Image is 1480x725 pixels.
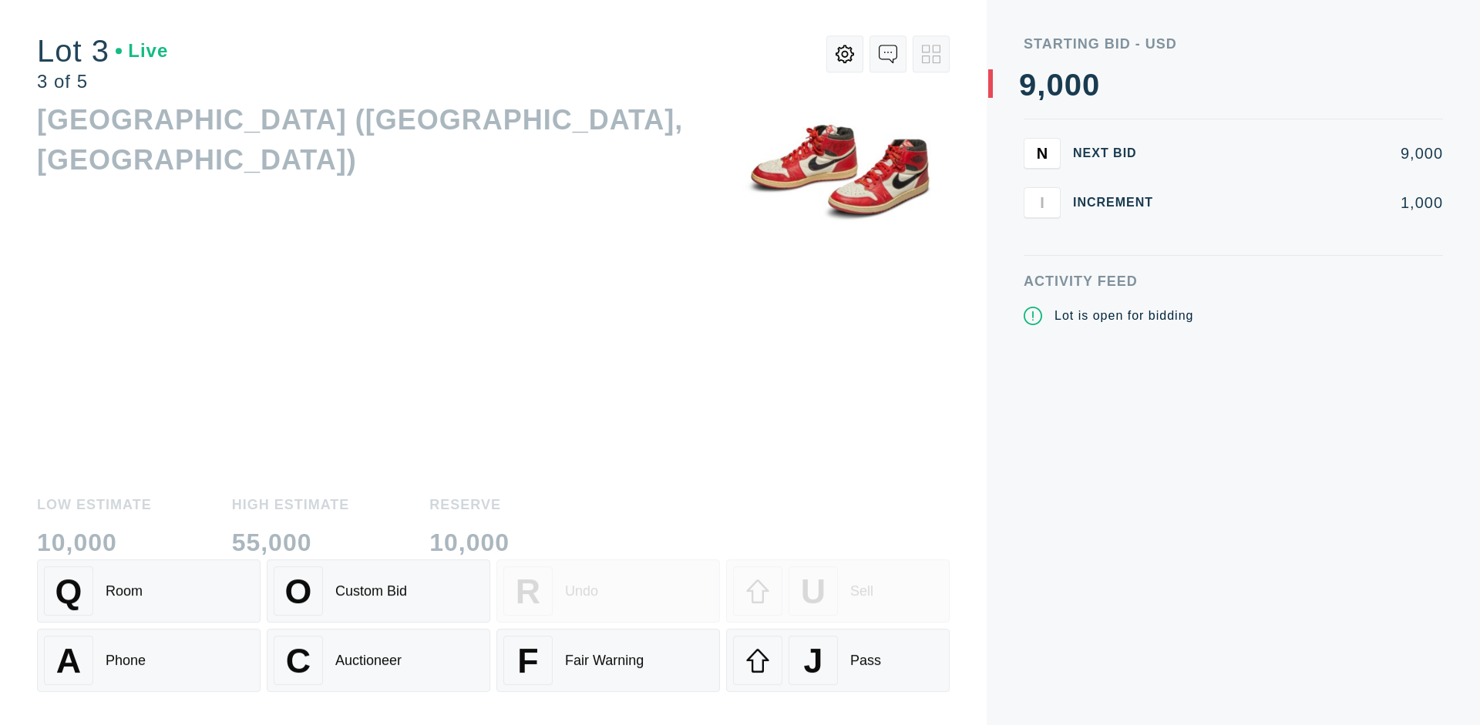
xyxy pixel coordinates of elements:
[1046,69,1064,100] div: 0
[232,512,350,537] div: 55,000
[106,579,143,596] div: Room
[1082,69,1100,100] div: 0
[726,555,950,619] button: USell
[1040,193,1044,211] span: I
[517,637,538,676] span: F
[286,637,311,676] span: C
[1178,195,1443,210] div: 1,000
[850,649,881,665] div: Pass
[335,579,407,596] div: Custom Bid
[1073,196,1165,209] div: Increment
[267,625,490,688] button: CAuctioneer
[1024,274,1443,288] div: Activity Feed
[37,480,152,494] div: Low Estimate
[565,579,598,596] div: Undo
[37,512,152,537] div: 10,000
[106,649,146,665] div: Phone
[267,555,490,619] button: OCustom Bid
[1019,69,1037,100] div: 9
[496,555,720,619] button: RUndo
[37,37,168,68] div: Lot 3
[803,637,822,676] span: J
[37,625,261,688] button: APhone
[335,649,402,665] div: Auctioneer
[37,555,261,619] button: QRoom
[1073,147,1165,159] div: Next Bid
[56,637,81,676] span: A
[1024,138,1061,169] button: N
[801,568,826,607] span: U
[850,579,873,596] div: Sell
[516,568,540,607] span: R
[1054,307,1193,325] div: Lot is open for bidding
[1037,144,1048,162] span: N
[1024,37,1443,51] div: Starting Bid - USD
[285,568,312,607] span: O
[565,649,644,665] div: Fair Warning
[429,512,510,537] div: 10,000
[116,43,168,62] div: Live
[726,625,950,688] button: JPass
[1178,146,1443,161] div: 9,000
[1024,187,1061,218] button: I
[429,480,510,494] div: Reserve
[232,480,350,494] div: High Estimate
[55,568,82,607] span: Q
[1065,69,1082,100] div: 0
[496,625,720,688] button: FFair Warning
[1037,69,1046,378] div: ,
[37,102,683,214] div: [PERSON_NAME] | [GEOGRAPHIC_DATA], [GEOGRAPHIC_DATA] ([GEOGRAPHIC_DATA], [GEOGRAPHIC_DATA])
[37,74,168,92] div: 3 of 5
